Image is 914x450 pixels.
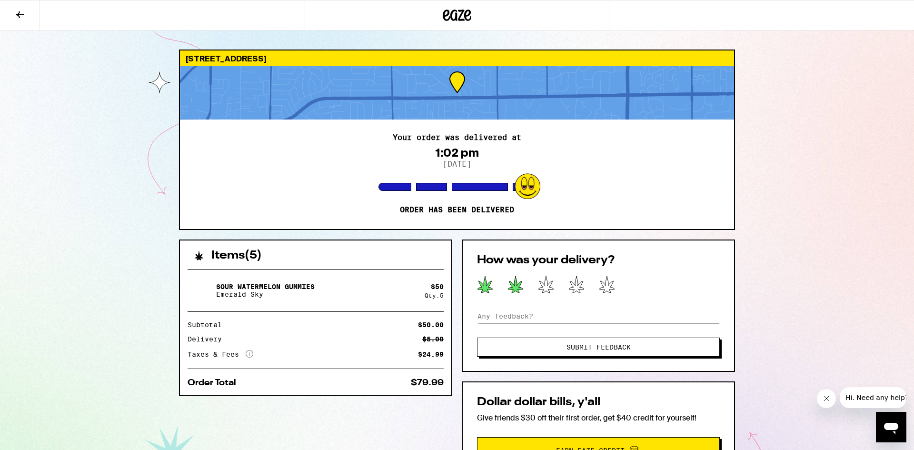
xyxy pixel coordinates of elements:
div: $ 50 [431,283,444,290]
p: [DATE] [443,160,471,169]
p: Sour Watermelon Gummies [216,283,315,290]
span: Hi. Need any help? [6,7,69,14]
iframe: Button to launch messaging window [876,412,906,442]
input: Any feedback? [477,309,720,323]
div: Taxes & Fees [188,350,253,359]
div: Order Total [188,379,243,387]
iframe: Close message [817,389,836,408]
h2: How was your delivery? [477,255,720,266]
div: $24.99 [418,351,444,358]
h2: Dollar dollar bills, y'all [477,397,720,408]
button: Submit Feedback [477,338,720,357]
div: $5.00 [422,336,444,342]
div: 1:02 pm [435,146,479,160]
div: $79.99 [411,379,444,387]
h2: Your order was delivered at [393,134,521,141]
div: Qty: 5 [425,292,444,299]
h2: Items ( 5 ) [211,250,262,261]
div: [STREET_ADDRESS] [180,50,734,66]
img: Sour Watermelon Gummies [188,277,214,304]
span: Submit Feedback [566,344,631,350]
div: $50.00 [418,321,444,328]
p: Give friends $30 off their first order, get $40 credit for yourself! [477,413,720,423]
iframe: Message from company [840,387,906,408]
div: Delivery [188,336,228,342]
p: Emerald Sky [216,290,315,298]
div: Subtotal [188,321,228,328]
p: Order has been delivered [400,205,514,215]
